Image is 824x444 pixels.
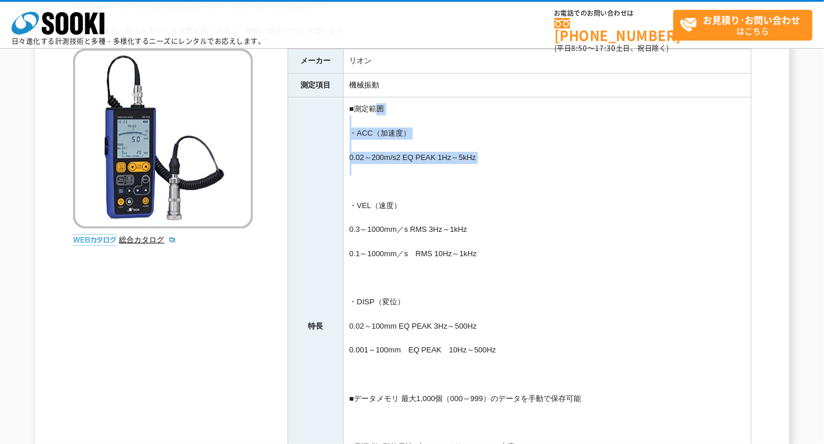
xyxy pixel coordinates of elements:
[554,18,673,42] a: [PHONE_NUMBER]
[343,49,751,73] td: リオン
[73,49,253,228] img: 汎用振動計 VM-82A
[673,10,812,41] a: お見積り･お問い合わせはこちら
[343,73,751,97] td: 機械振動
[12,38,266,45] p: 日々進化する計測技術と多種・多様化するニーズにレンタルでお応えします。
[288,49,343,73] th: メーカー
[288,73,343,97] th: 測定項目
[119,235,176,244] a: 総合カタログ
[595,43,616,53] span: 17:30
[680,10,812,39] span: はこちら
[554,43,669,53] span: (平日 ～ 土日、祝日除く)
[572,43,588,53] span: 8:50
[703,13,801,27] strong: お見積り･お問い合わせ
[554,10,673,17] span: お電話でのお問い合わせは
[73,234,117,246] img: webカタログ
